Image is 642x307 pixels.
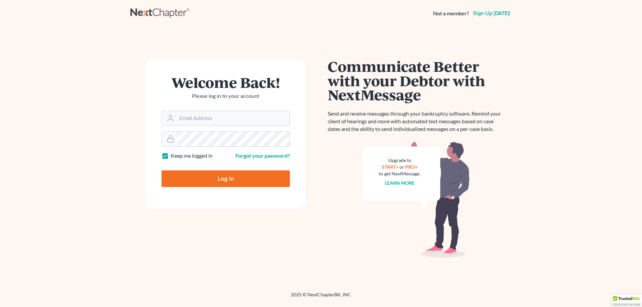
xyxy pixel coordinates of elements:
[171,152,213,160] label: Keep me logged in
[162,170,290,187] input: Log In
[379,157,420,164] div: Upgrade to
[235,152,290,159] a: Forgot your password?
[363,141,470,258] img: nextmessage_bg-59042aed3d76b12b5cd301f8e5b87938c9018125f34e5fa2b7a6b67550977c72.svg
[162,92,290,100] p: Please log in to your account
[162,75,290,90] h1: Welcome Back!
[328,110,505,133] p: Send and receive messages through your bankruptcy software. Remind your client of hearings and mo...
[400,164,404,170] span: or
[379,170,420,177] div: to get NextMessage.
[611,294,642,307] div: TrustedSite Certified
[433,10,469,17] strong: Not a member?
[472,11,512,16] a: Sign up [DATE]!
[382,164,399,170] a: START+
[177,111,290,126] input: Email Address
[130,291,512,303] div: 2025 © NextChapterBK, INC
[405,164,418,170] a: PRO+
[385,180,415,186] a: Learn more
[328,59,505,102] h1: Communicate Better with your Debtor with NextMessage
